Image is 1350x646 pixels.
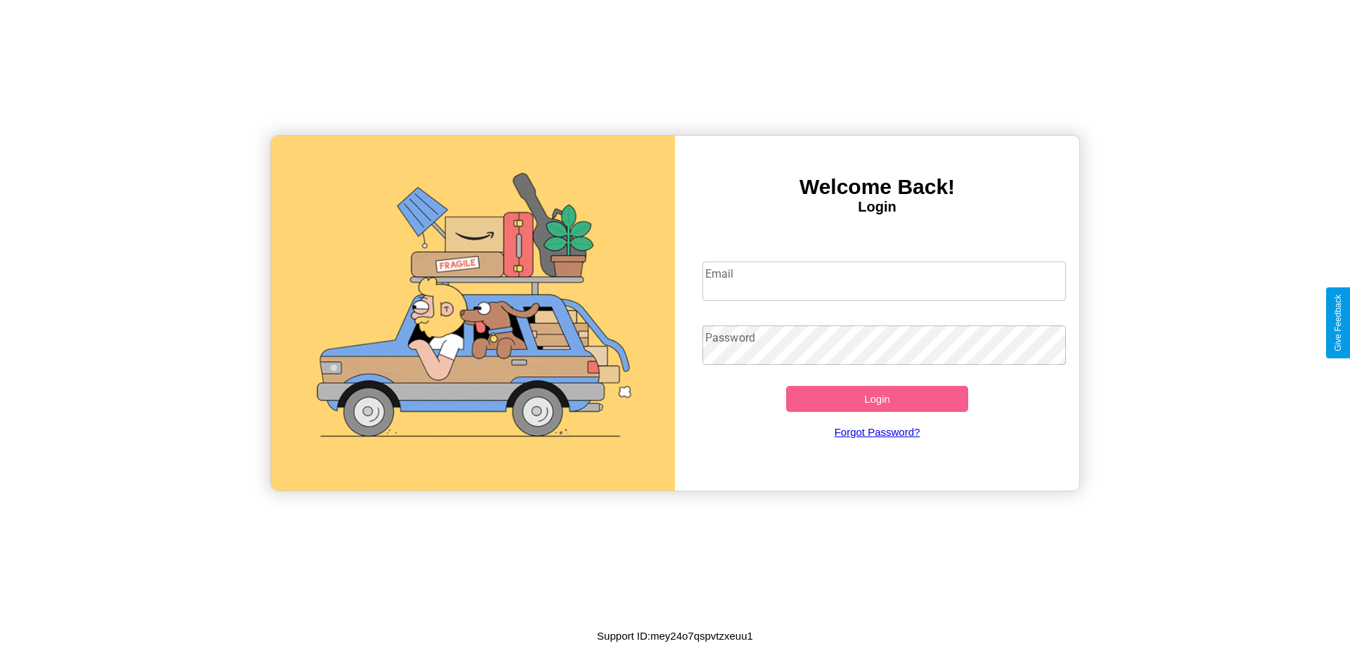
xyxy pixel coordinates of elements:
[1333,295,1343,351] div: Give Feedback
[271,136,675,491] img: gif
[597,626,753,645] p: Support ID: mey24o7qspvtzxeuu1
[675,175,1079,199] h3: Welcome Back!
[675,199,1079,215] h4: Login
[695,412,1060,452] a: Forgot Password?
[786,386,968,412] button: Login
